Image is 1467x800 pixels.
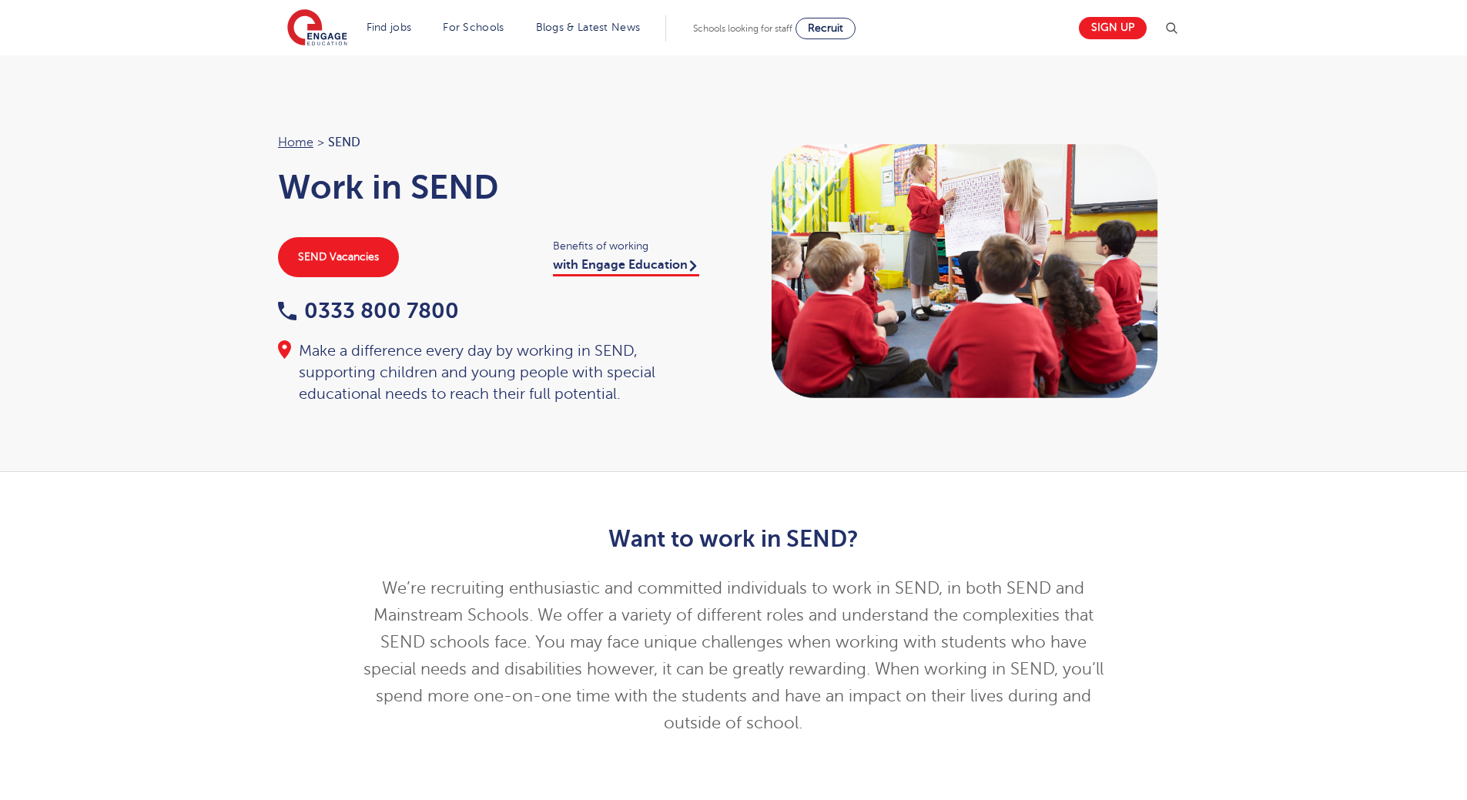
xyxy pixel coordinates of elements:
[1079,17,1147,39] a: Sign up
[278,340,718,405] div: Make a difference every day by working in SEND, supporting children and young people with special...
[553,258,699,276] a: with Engage Education
[553,237,718,255] span: Benefits of working
[536,22,641,33] a: Blogs & Latest News
[356,526,1111,552] h2: Want to work in SEND?
[363,579,1104,732] span: We’re recruiting enthusiastic and committed individuals to work in SEND, in both SEND and Mainstr...
[693,23,792,34] span: Schools looking for staff
[278,136,313,149] a: Home
[443,22,504,33] a: For Schools
[278,237,399,277] a: SEND Vacancies
[795,18,856,39] a: Recruit
[808,22,843,34] span: Recruit
[317,136,324,149] span: >
[328,132,360,152] span: SEND
[278,168,718,206] h1: Work in SEND
[278,132,718,152] nav: breadcrumb
[287,9,347,48] img: Engage Education
[278,299,459,323] a: 0333 800 7800
[367,22,412,33] a: Find jobs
